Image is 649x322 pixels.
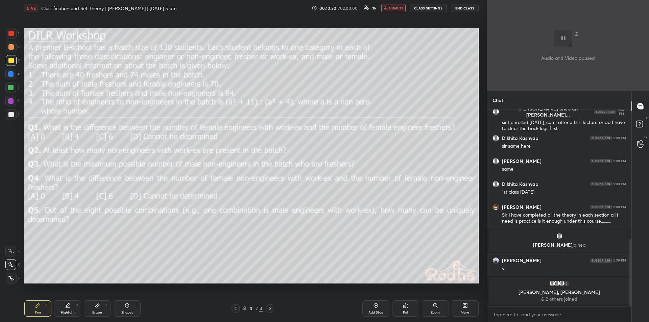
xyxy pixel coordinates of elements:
[372,6,376,10] div: 36
[493,158,499,164] img: default.png
[106,303,108,307] div: E
[613,258,626,263] div: 5:09 PM
[556,233,563,240] img: default.png
[502,189,626,196] div: 1st class [DATE]
[558,280,565,287] img: default.png
[594,110,616,114] img: 4P8fHbbgJtejmAAAAAElFTkSuQmCC
[92,311,102,314] div: Eraser
[502,135,538,141] h6: Dikhita Kashyap
[487,109,631,306] div: grid
[644,134,647,140] p: G
[5,246,20,256] div: C
[5,96,20,106] div: 6
[493,242,626,248] p: [PERSON_NAME]
[5,69,20,79] div: 4
[6,273,20,283] div: Z
[590,182,612,186] img: 4P8fHbbgJtejmAAAAAElFTkSuQmCC
[541,54,595,61] p: Audio and Video paused
[502,143,626,150] div: sir same here
[41,5,176,11] h4: Classification and Set Theory | [PERSON_NAME] | [DATE] 5 pm
[590,205,612,209] img: 4P8fHbbgJtejmAAAAAElFTkSuQmCC
[613,205,626,209] div: 5:08 PM
[5,259,20,270] div: X
[563,280,570,287] div: 2
[248,306,255,311] div: 3
[502,265,626,272] div: y
[549,280,556,287] img: default.png
[76,303,78,307] div: H
[493,181,499,187] img: default.png
[493,257,499,264] img: thumbnail.jpg
[502,257,542,264] h6: [PERSON_NAME]
[502,166,626,173] div: same
[431,311,440,314] div: Zoom
[61,311,75,314] div: Highlight
[502,106,594,118] h6: [PERSON_NAME] Shehran [PERSON_NAME]...
[256,306,258,311] div: /
[493,135,499,141] img: default.png
[5,82,20,93] div: 5
[617,108,626,116] div: 5:07 PM
[493,290,626,295] p: [PERSON_NAME], [PERSON_NAME]
[590,159,612,163] img: 4P8fHbbgJtejmAAAAAElFTkSuQmCC
[573,242,586,248] span: joined
[403,311,408,314] div: Poll
[410,4,447,12] button: CLASS SETTINGS
[493,109,499,115] img: default.png
[381,4,406,12] button: unmute
[502,158,542,164] h6: [PERSON_NAME]
[590,136,612,140] img: 4P8fHbbgJtejmAAAAAElFTkSuQmCC
[487,91,509,109] p: Chat
[6,28,19,39] div: 1
[554,280,560,287] img: default.png
[121,311,133,314] div: Shapes
[502,204,542,210] h6: [PERSON_NAME]
[502,181,538,187] h6: Dikhita Kashyap
[502,212,626,225] div: Sir i have completed all the theory in each section all i need is practice is it enough under thi...
[6,109,20,120] div: 7
[502,119,626,132] div: sir I enrolled [DATE], can I attend this lecture or do I have to clear the back logs first
[46,303,48,307] div: P
[613,136,626,140] div: 5:08 PM
[259,305,263,312] div: 4
[493,296,626,302] p: & 2 others joined
[645,116,647,121] p: D
[6,55,20,66] div: 3
[24,4,39,12] div: LIVE
[613,159,626,163] div: 5:08 PM
[136,303,138,307] div: L
[590,258,612,263] img: 4P8fHbbgJtejmAAAAAElFTkSuQmCC
[493,204,499,210] img: thumbnail.jpg
[368,311,383,314] div: Add Slide
[461,311,469,314] div: More
[35,311,41,314] div: Pen
[613,182,626,186] div: 5:08 PM
[389,6,404,10] span: unmute
[645,97,647,102] p: T
[6,42,20,52] div: 2
[451,4,479,12] button: END CLASS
